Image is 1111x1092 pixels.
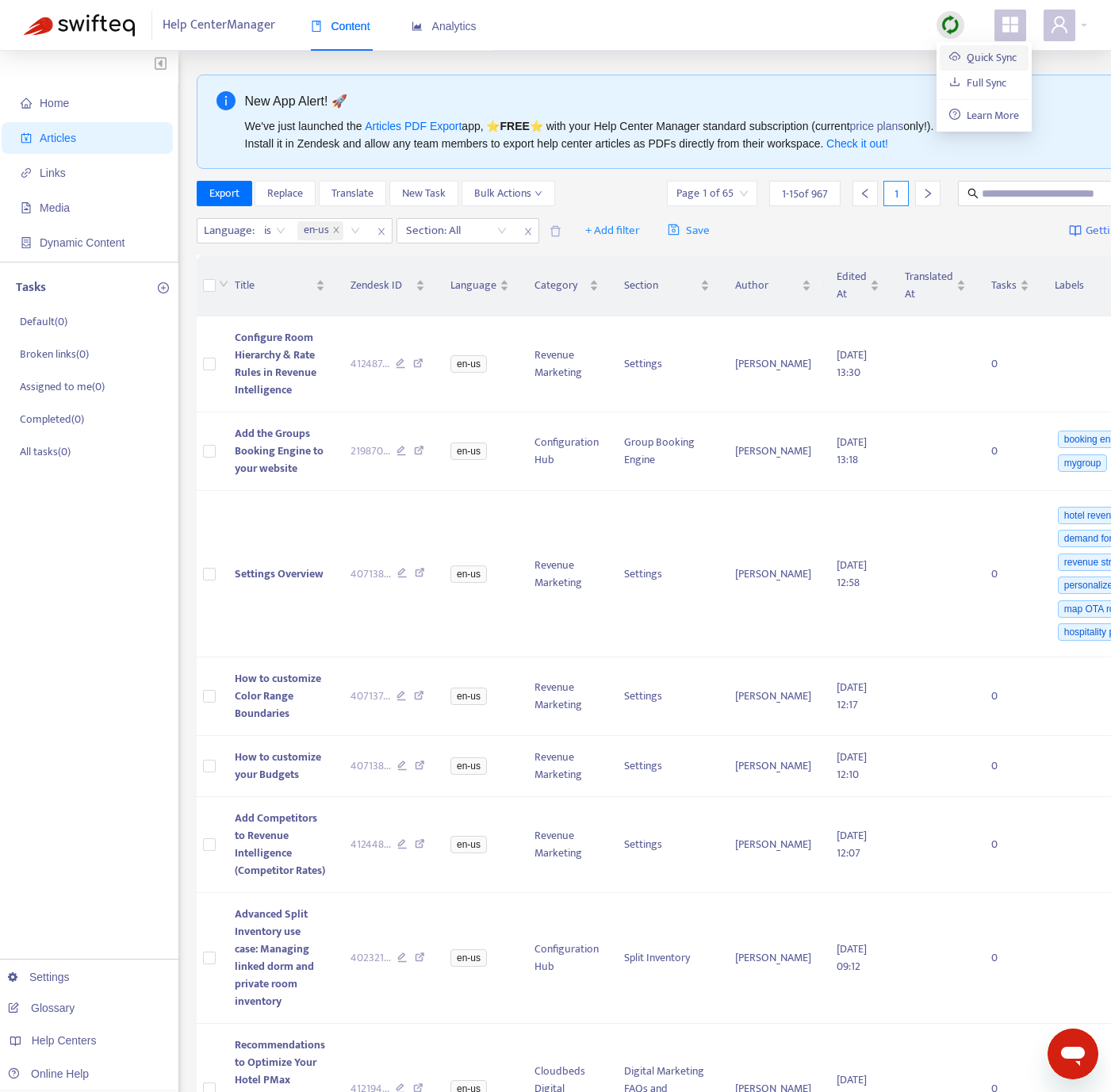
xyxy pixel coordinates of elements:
[450,757,487,775] span: en-us
[979,412,1042,491] td: 0
[197,181,252,206] button: Export
[332,226,340,236] span: close
[20,346,89,362] p: Broken links ( 0 )
[979,255,1042,316] th: Tasks
[351,443,390,460] span: 219870 ...
[522,797,611,893] td: Revenue Marketing
[722,491,824,657] td: [PERSON_NAME]
[611,255,722,316] th: Section
[21,237,32,248] span: container
[311,20,370,33] span: Content
[219,279,228,289] span: down
[158,282,169,293] span: plus-circle
[1069,224,1082,237] img: image-link
[922,188,933,199] span: right
[611,797,722,893] td: Settings
[235,277,312,294] span: Title
[668,221,710,240] span: Save
[311,21,322,32] span: book
[837,433,867,469] span: [DATE] 13:18
[351,949,391,967] span: 402321 ...
[979,797,1042,893] td: 0
[331,185,374,202] span: Translate
[611,412,722,491] td: Group Booking Engine
[550,225,561,237] span: delete
[1058,454,1108,472] span: mygroup
[216,91,236,110] span: info-circle
[412,21,423,32] span: area-chart
[351,757,391,775] span: 407138 ...
[826,137,888,150] a: Check it out!
[1001,15,1020,34] span: appstore
[722,797,824,893] td: [PERSON_NAME]
[892,255,979,316] th: Translated At
[474,185,542,202] span: Bulk Actions
[235,565,324,583] span: Settings Overview
[668,224,680,236] span: save
[351,355,389,373] span: 412487 ...
[450,443,487,460] span: en-us
[941,15,960,35] img: sync.dc5367851b00ba804db3.png
[837,678,867,714] span: [DATE] 12:17
[585,221,640,240] span: + Add filter
[722,736,824,797] td: [PERSON_NAME]
[722,255,824,316] th: Author
[573,218,652,243] button: + Add filter
[949,106,1019,125] a: question-circleLearn More
[197,219,257,243] span: Language :
[722,893,824,1024] td: [PERSON_NAME]
[163,10,275,40] span: Help Center Manager
[979,893,1042,1024] td: 0
[450,565,487,583] span: en-us
[722,316,824,412] td: [PERSON_NAME]
[782,186,828,202] span: 1 - 15 of 967
[905,268,953,303] span: Translated At
[837,748,867,784] span: [DATE] 12:10
[722,412,824,491] td: [PERSON_NAME]
[450,688,487,705] span: en-us
[21,132,32,144] span: account-book
[522,491,611,657] td: Revenue Marketing
[722,657,824,736] td: [PERSON_NAME]
[824,255,892,316] th: Edited At
[624,277,697,294] span: Section
[611,736,722,797] td: Settings
[837,346,867,381] span: [DATE] 13:30
[522,412,611,491] td: Configuration Hub
[735,277,799,294] span: Author
[16,278,46,297] p: Tasks
[24,14,135,36] img: Swifteq
[522,255,611,316] th: Category
[837,268,867,303] span: Edited At
[611,657,722,736] td: Settings
[522,316,611,412] td: Revenue Marketing
[20,378,105,395] p: Assigned to me ( 0 )
[611,316,722,412] td: Settings
[1050,15,1069,34] span: user
[850,120,904,132] a: price plans
[949,48,1017,67] a: Quick Sync
[235,328,316,399] span: Configure Room Hierarchy & Rate Rules in Revenue Intelligence
[837,826,867,862] span: [DATE] 12:07
[32,1034,97,1047] span: Help Centers
[883,181,909,206] div: 1
[8,1002,75,1014] a: Glossary
[255,181,316,206] button: Replace
[40,201,70,214] span: Media
[837,556,867,592] span: [DATE] 12:58
[8,971,70,983] a: Settings
[235,809,325,879] span: Add Competitors to Revenue Intelligence (Competitor Rates)
[534,190,542,197] span: down
[235,748,321,784] span: How to customize your Budgets
[40,167,66,179] span: Links
[522,893,611,1024] td: Configuration Hub
[389,181,458,206] button: New Task
[518,222,538,241] span: close
[351,277,413,294] span: Zendesk ID
[40,132,76,144] span: Articles
[1048,1029,1098,1079] iframe: Button to launch messaging window
[522,736,611,797] td: Revenue Marketing
[462,181,555,206] button: Bulk Actionsdown
[20,313,67,330] p: Default ( 0 )
[837,940,867,975] span: [DATE] 09:12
